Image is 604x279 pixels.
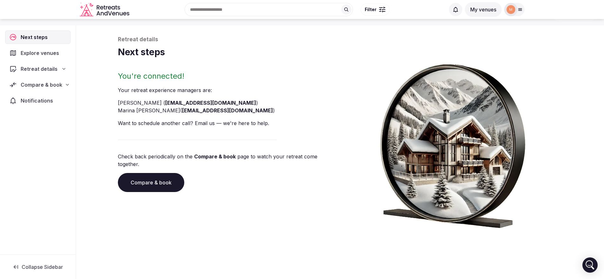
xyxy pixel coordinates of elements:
span: Next steps [21,33,50,41]
p: Check back periodically on the page to watch your retreat come together. [118,153,338,168]
a: Notifications [5,94,71,107]
button: My venues [465,2,502,17]
span: Notifications [21,97,56,104]
li: Marina [PERSON_NAME] ( ) [118,107,338,114]
a: [EMAIL_ADDRESS][DOMAIN_NAME] [165,100,256,106]
button: Collapse Sidebar [5,260,71,274]
img: marina [506,5,515,14]
button: Filter [361,3,390,16]
img: Winter chalet retreat in picture frame [368,58,537,228]
p: Your retreat experience manager s are : [118,86,338,94]
li: [PERSON_NAME] ( ) [118,99,338,107]
span: Collapse Sidebar [22,264,63,270]
a: Compare & book [118,173,184,192]
a: Explore venues [5,46,71,60]
a: My venues [465,6,502,13]
a: Next steps [5,30,71,44]
a: Compare & book [194,153,236,160]
span: Filter [365,6,377,13]
span: Explore venues [21,49,62,57]
h1: Next steps [118,46,563,58]
a: Visit the homepage [80,3,131,17]
p: Retreat details [118,36,563,43]
div: Open Intercom Messenger [582,257,598,273]
a: [EMAIL_ADDRESS][DOMAIN_NAME] [182,107,273,114]
svg: Retreats and Venues company logo [80,3,131,17]
p: Want to schedule another call? Email us — we're here to help. [118,119,338,127]
span: Retreat details [21,65,58,73]
span: Compare & book [21,81,62,89]
h2: You're connected! [118,71,338,81]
